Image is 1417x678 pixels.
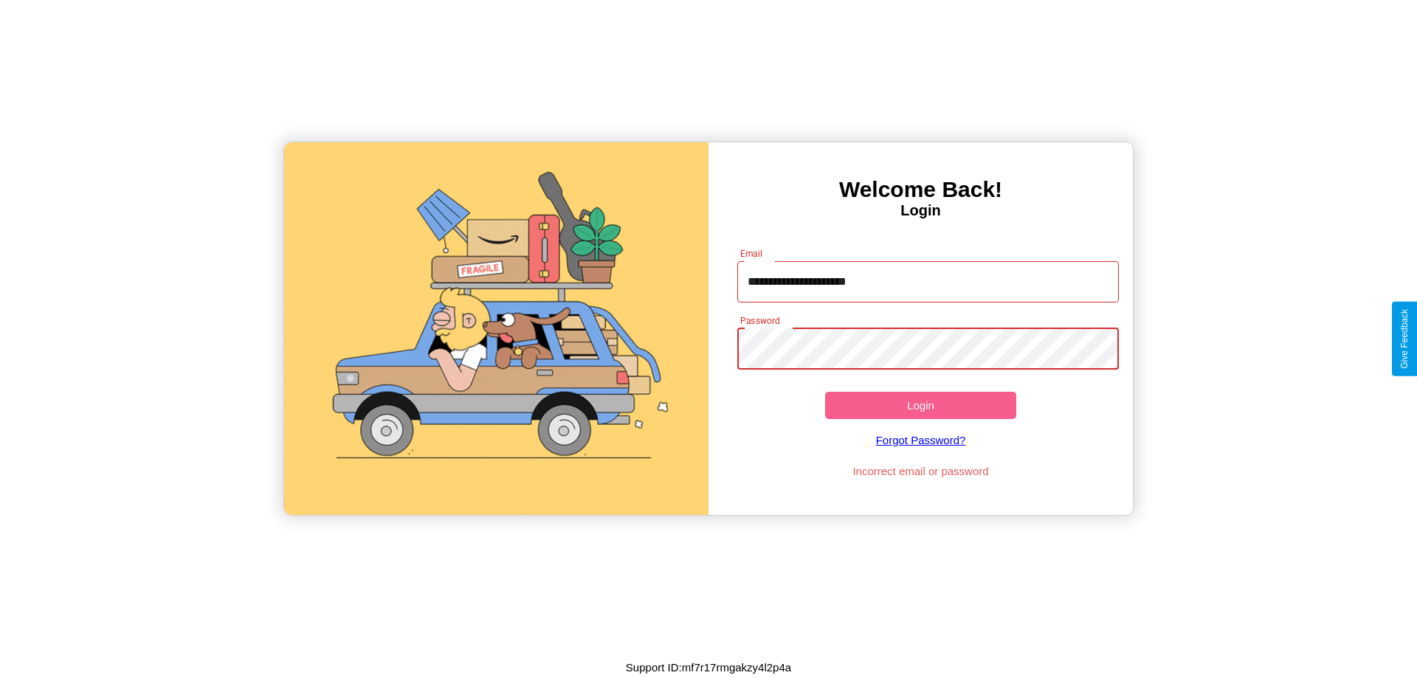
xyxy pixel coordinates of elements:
label: Email [740,247,763,260]
img: gif [284,142,708,515]
a: Forgot Password? [730,419,1112,461]
p: Support ID: mf7r17rmgakzy4l2p4a [626,657,791,677]
h4: Login [708,202,1133,219]
div: Give Feedback [1399,309,1410,369]
h3: Welcome Back! [708,177,1133,202]
label: Password [740,314,779,327]
p: Incorrect email or password [730,461,1112,481]
button: Login [825,392,1016,419]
